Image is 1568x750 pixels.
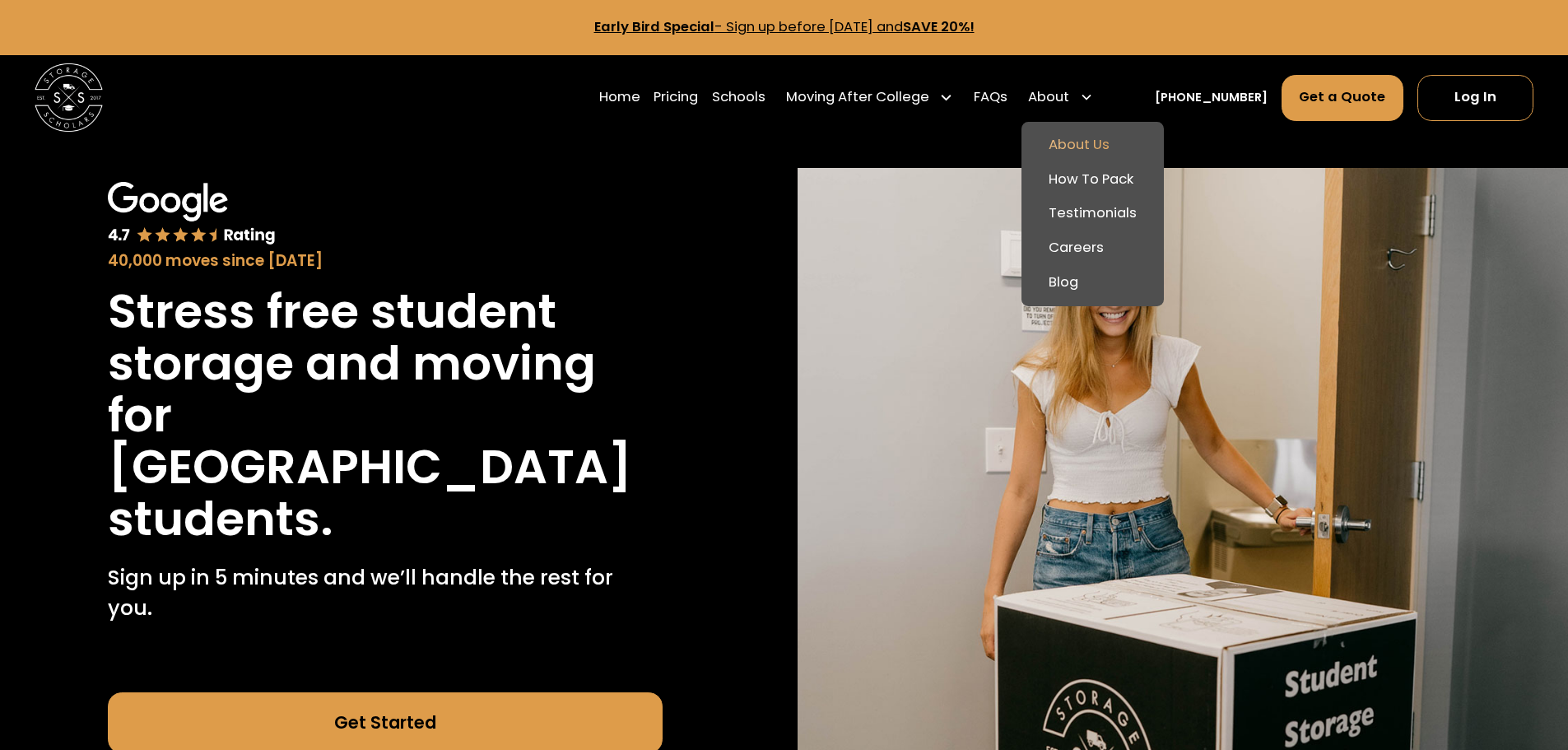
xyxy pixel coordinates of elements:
a: Blog [1028,265,1157,300]
a: About Us [1028,128,1157,163]
h1: Stress free student storage and moving for [108,286,663,441]
a: Pricing [654,73,698,121]
strong: Early Bird Special [594,17,714,36]
a: Get a Quote [1282,75,1404,121]
a: Schools [712,73,765,121]
nav: About [1021,122,1165,307]
div: Moving After College [779,73,961,121]
h1: students. [108,493,333,545]
img: Google 4.7 star rating [108,182,276,246]
a: How To Pack [1028,163,1157,198]
div: 40,000 moves since [DATE] [108,249,663,273]
div: Moving After College [786,87,929,108]
a: Log In [1417,75,1533,121]
a: FAQs [974,73,1007,121]
a: Testimonials [1028,197,1157,231]
strong: SAVE 20%! [903,17,975,36]
div: About [1021,73,1100,121]
a: Early Bird Special- Sign up before [DATE] andSAVE 20%! [594,17,975,36]
a: Home [599,73,640,121]
p: Sign up in 5 minutes and we’ll handle the rest for you. [108,562,663,624]
a: [PHONE_NUMBER] [1155,89,1268,107]
img: Storage Scholars main logo [35,63,103,132]
div: About [1028,87,1069,108]
a: Careers [1028,231,1157,266]
h1: [GEOGRAPHIC_DATA] [108,441,632,493]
